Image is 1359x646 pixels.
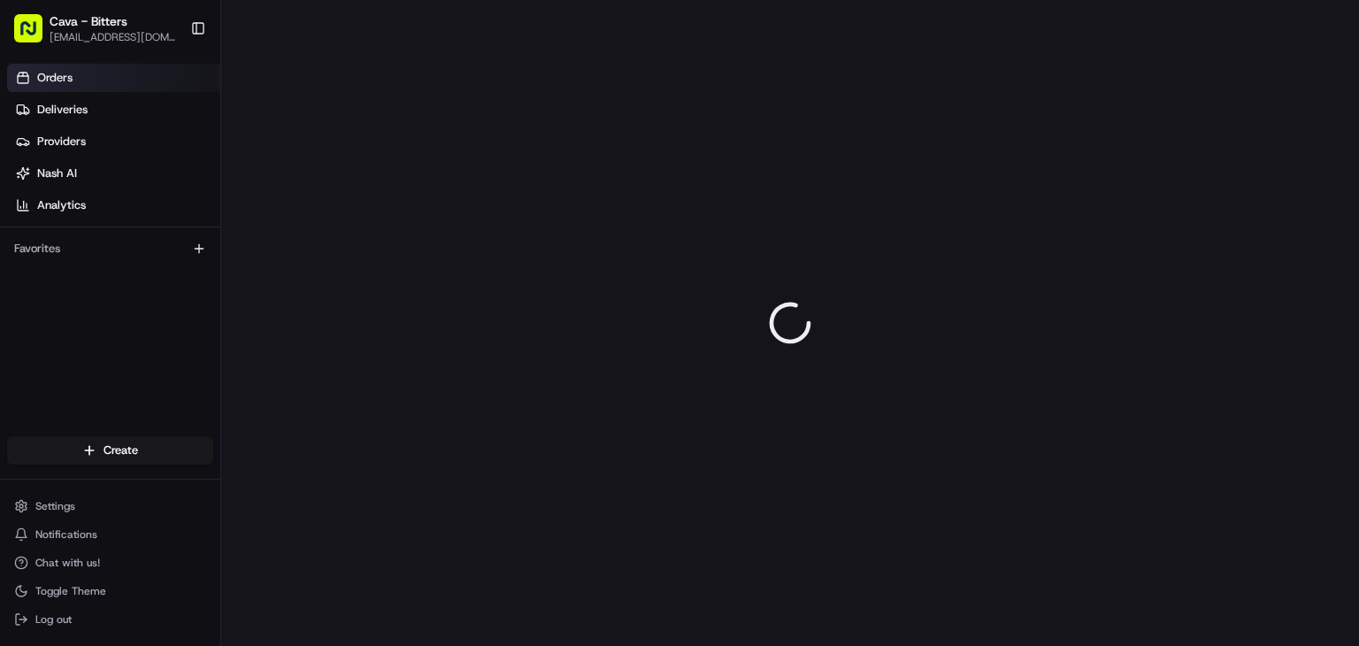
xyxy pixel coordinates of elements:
button: Create [7,436,213,465]
span: Cava Bitters [55,273,120,288]
a: Deliveries [7,96,220,124]
button: Cava - Bitters [50,12,127,30]
span: Log out [35,612,72,627]
span: Analytics [37,197,86,213]
span: • [192,321,198,335]
span: Providers [37,134,86,150]
a: 📗Knowledge Base [11,388,142,419]
span: Toggle Theme [35,584,106,598]
span: Nash AI [37,165,77,181]
a: Analytics [7,191,220,219]
a: Powered byPylon [125,437,214,451]
span: Deliveries [37,102,88,118]
span: • [124,273,130,288]
button: Settings [7,494,213,519]
span: Knowledge Base [35,395,135,412]
div: Start new chat [80,168,290,186]
img: Cava Bitters [18,257,46,285]
span: [DATE] [134,273,170,288]
a: Orders [7,64,220,92]
button: Toggle Theme [7,579,213,604]
img: 8571987876998_91fb9ceb93ad5c398215_72.jpg [37,168,69,200]
span: Settings [35,499,75,513]
span: API Documentation [167,395,284,412]
img: 1736555255976-a54dd68f-1ca7-489b-9aae-adbdc363a1c4 [18,168,50,200]
a: Providers [7,127,220,156]
div: 📗 [18,396,32,411]
button: Start new chat [301,173,322,195]
span: [DATE] [202,321,238,335]
span: Wisdom [PERSON_NAME] [55,321,188,335]
button: Chat with us! [7,550,213,575]
img: Wisdom Oko [18,304,46,339]
button: Cava - Bitters[EMAIL_ADDRESS][DOMAIN_NAME] [7,7,183,50]
div: Past conversations [18,229,113,243]
img: Nash [18,17,53,52]
span: Orders [37,70,73,86]
input: Clear [46,113,292,132]
button: [EMAIL_ADDRESS][DOMAIN_NAME] [50,30,176,44]
div: Favorites [7,235,213,263]
button: Log out [7,607,213,632]
span: Notifications [35,527,97,542]
div: We're available if you need us! [80,186,243,200]
div: 💻 [150,396,164,411]
span: Chat with us! [35,556,100,570]
span: Create [104,442,138,458]
a: Nash AI [7,159,220,188]
button: See all [274,226,322,247]
a: 💻API Documentation [142,388,291,419]
button: Notifications [7,522,213,547]
p: Welcome 👋 [18,70,322,98]
span: Pylon [176,438,214,451]
img: 1736555255976-a54dd68f-1ca7-489b-9aae-adbdc363a1c4 [35,322,50,336]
